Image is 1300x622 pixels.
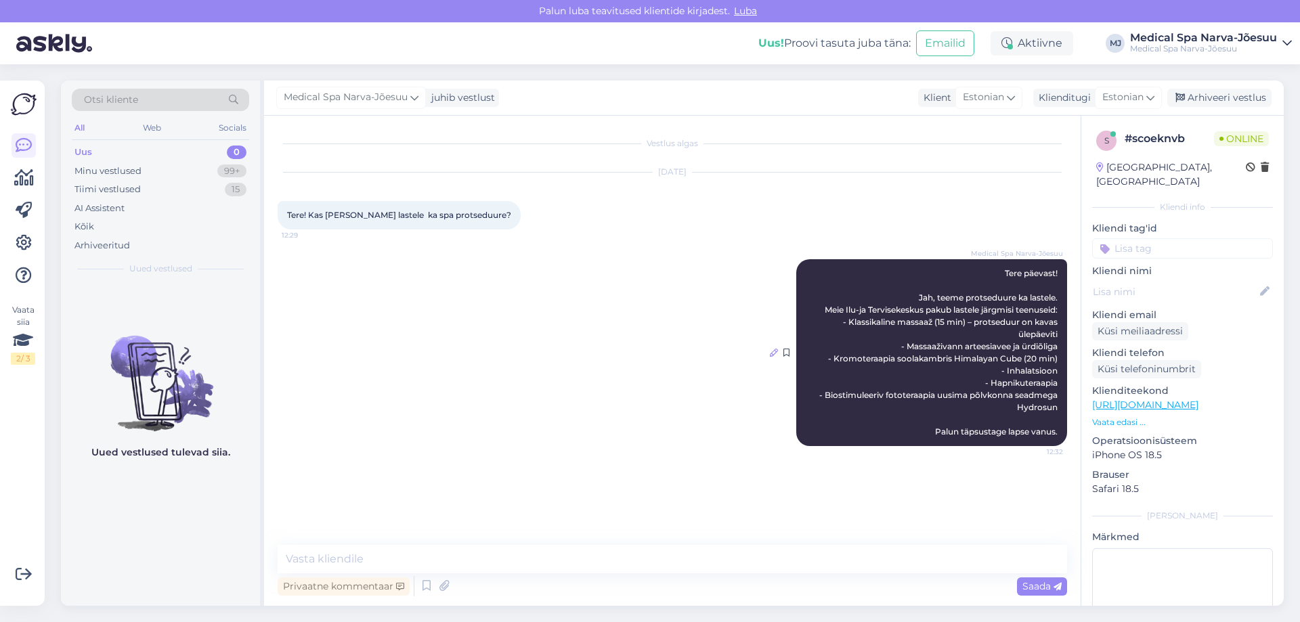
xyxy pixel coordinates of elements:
p: Vaata edasi ... [1092,416,1273,428]
div: Küsi meiliaadressi [1092,322,1188,340]
p: Brauser [1092,468,1273,482]
div: Vaata siia [11,304,35,365]
div: Medical Spa Narva-Jõesuu [1130,32,1277,43]
img: No chats [61,311,260,433]
span: 12:32 [1012,447,1063,457]
p: Märkmed [1092,530,1273,544]
p: Kliendi email [1092,308,1273,322]
p: Safari 18.5 [1092,482,1273,496]
span: Saada [1022,580,1062,592]
p: Kliendi nimi [1092,264,1273,278]
div: Klient [918,91,951,105]
span: Medical Spa Narva-Jõesuu [971,248,1063,259]
b: Uus! [758,37,784,49]
span: Online [1214,131,1269,146]
span: Tere! Kas [PERSON_NAME] lastele ka spa protseduure? [287,210,511,220]
span: s [1104,135,1109,146]
span: Otsi kliente [84,93,138,107]
div: Klienditugi [1033,91,1091,105]
p: Kliendi telefon [1092,346,1273,360]
span: Uued vestlused [129,263,192,275]
input: Lisa nimi [1093,284,1257,299]
div: 99+ [217,164,246,178]
div: Uus [74,146,92,159]
input: Lisa tag [1092,238,1273,259]
div: Tiimi vestlused [74,183,141,196]
p: Kliendi tag'id [1092,221,1273,236]
div: Aktiivne [991,31,1073,55]
div: 2 / 3 [11,353,35,365]
div: Privaatne kommentaar [278,577,410,596]
div: Arhiveeritud [74,239,130,252]
div: [GEOGRAPHIC_DATA], [GEOGRAPHIC_DATA] [1096,160,1246,189]
span: Medical Spa Narva-Jõesuu [284,90,408,105]
button: Emailid [916,30,974,56]
div: Vestlus algas [278,137,1067,150]
div: 0 [227,146,246,159]
div: [DATE] [278,166,1067,178]
div: Web [140,119,164,137]
span: Luba [730,5,761,17]
p: Uued vestlused tulevad siia. [91,445,230,460]
div: # scoeknvb [1125,131,1214,147]
span: Estonian [1102,90,1144,105]
div: [PERSON_NAME] [1092,510,1273,522]
div: MJ [1106,34,1125,53]
div: Medical Spa Narva-Jõesuu [1130,43,1277,54]
div: AI Assistent [74,202,125,215]
span: 12:29 [282,230,332,240]
div: Proovi tasuta juba täna: [758,35,911,51]
div: 15 [225,183,246,196]
div: Socials [216,119,249,137]
a: [URL][DOMAIN_NAME] [1092,399,1198,411]
p: Operatsioonisüsteem [1092,434,1273,448]
div: Kõik [74,220,94,234]
div: juhib vestlust [426,91,495,105]
p: iPhone OS 18.5 [1092,448,1273,462]
div: All [72,119,87,137]
div: Arhiveeri vestlus [1167,89,1272,107]
a: Medical Spa Narva-JõesuuMedical Spa Narva-Jõesuu [1130,32,1292,54]
div: Minu vestlused [74,164,142,178]
div: Kliendi info [1092,201,1273,213]
img: Askly Logo [11,91,37,117]
span: Estonian [963,90,1004,105]
p: Klienditeekond [1092,384,1273,398]
div: Küsi telefoninumbrit [1092,360,1201,378]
